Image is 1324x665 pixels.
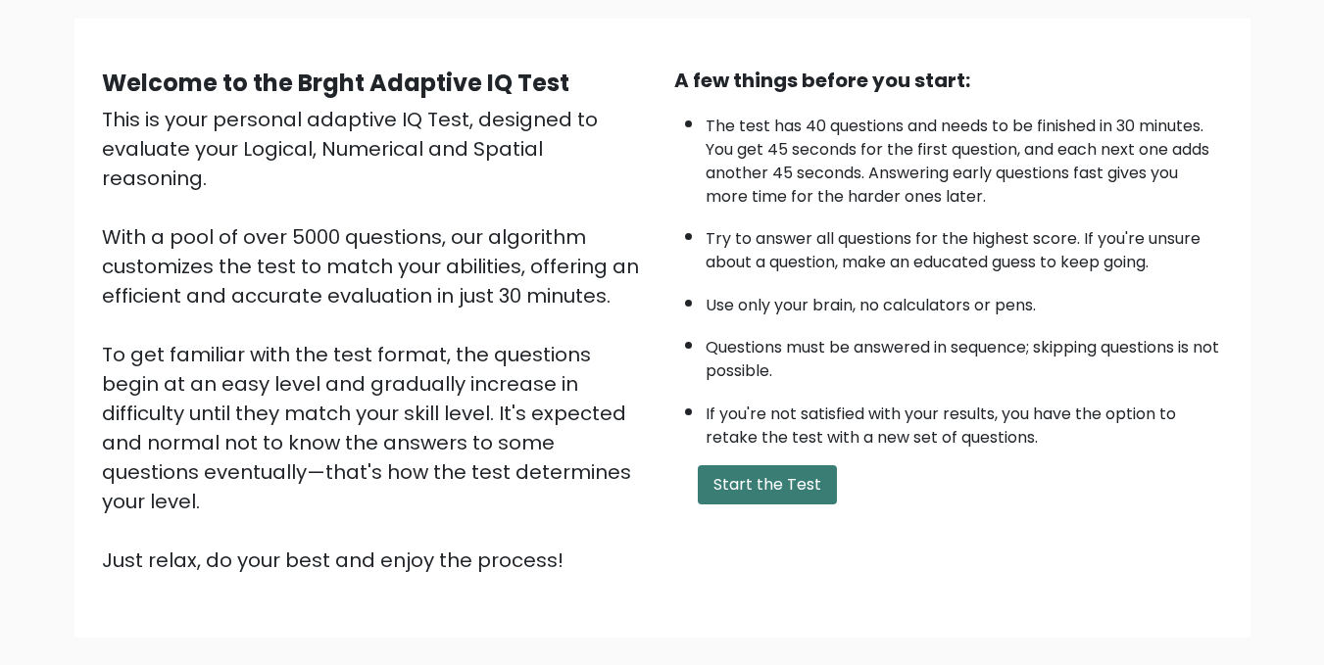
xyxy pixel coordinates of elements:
li: Use only your brain, no calculators or pens. [706,284,1223,317]
button: Start the Test [698,465,837,504]
li: If you're not satisfied with your results, you have the option to retake the test with a new set ... [706,393,1223,450]
div: A few things before you start: [674,66,1223,95]
li: The test has 40 questions and needs to be finished in 30 minutes. You get 45 seconds for the firs... [706,105,1223,209]
li: Questions must be answered in sequence; skipping questions is not possible. [706,326,1223,383]
li: Try to answer all questions for the highest score. If you're unsure about a question, make an edu... [706,217,1223,274]
div: This is your personal adaptive IQ Test, designed to evaluate your Logical, Numerical and Spatial ... [102,105,651,575]
b: Welcome to the Brght Adaptive IQ Test [102,67,569,99]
